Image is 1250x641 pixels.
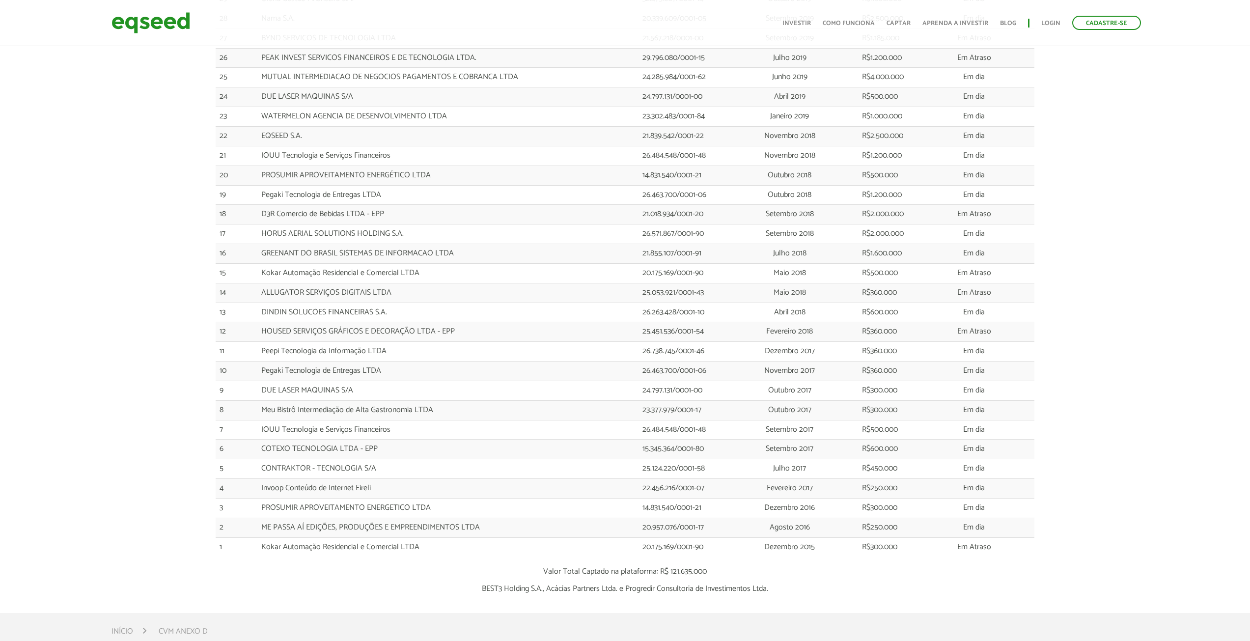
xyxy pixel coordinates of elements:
[858,479,923,499] td: R$250.000
[216,87,257,107] td: 24
[639,537,722,557] td: 20.175.169/0001-90
[639,381,722,400] td: 24.797.131/0001-00
[858,263,923,283] td: R$500.000
[858,420,923,440] td: R$500.000
[257,68,639,87] td: MUTUAL INTERMEDIACAO DE NEGOCIOS PAGAMENTOS E COBRANCA LTDA
[216,584,1034,593] p: BEST3 Holding S.A., Acácias Partners Ltda. e Progredir Consultoria de Investimentos Ltda.
[858,440,923,459] td: R$600.000
[639,283,722,303] td: 25.053.921/0001-43
[257,342,639,362] td: Peepi Tecnologia da Informação LTDA
[922,20,988,27] a: Aprenda a investir
[766,207,814,221] span: Setembro 2018
[639,166,722,185] td: 14.831.540/0001-21
[923,518,1025,537] td: Em dia
[639,224,722,244] td: 26.571.867/0001-90
[858,87,923,107] td: R$500.000
[257,146,639,166] td: IOUU Tecnologia e Serviços Financeiros
[823,20,875,27] a: Como funciona
[923,499,1025,518] td: Em dia
[639,303,722,322] td: 26.263.428/0001-10
[773,247,806,260] span: Julho 2018
[858,107,923,127] td: R$1.000.000
[764,129,815,142] span: Novembro 2018
[923,362,1025,381] td: Em dia
[257,166,639,185] td: PROSUMIR APROVEITAMENTO ENERGÉTICO LTDA
[923,205,1025,224] td: Em Atraso
[768,403,811,417] span: Outubro 2017
[111,10,190,36] img: EqSeed
[765,344,815,358] span: Dezembro 2017
[639,518,722,537] td: 20.957.076/0001-17
[257,362,639,381] td: Pegaki Tecnologia de Entregas LTDA
[923,303,1025,322] td: Em dia
[858,166,923,185] td: R$500.000
[257,479,639,499] td: Invoop Conteúdo de Internet Eireli
[858,283,923,303] td: R$360.000
[772,70,807,84] span: Junho 2019
[858,303,923,322] td: R$600.000
[257,205,639,224] td: D3R Comercio de Bebidas LTDA - EPP
[923,146,1025,166] td: Em dia
[764,364,815,377] span: Novembro 2017
[257,126,639,146] td: EQSEED S.A.
[257,518,639,537] td: ME PASSA AÍ EDIÇÕES, PRODUÇÕES E EMPREENDIMENTOS LTDA
[858,499,923,518] td: R$300.000
[858,146,923,166] td: R$1.200.000
[257,322,639,342] td: HOUSED SERVIÇOS GRÁFICOS E DECORAÇÃO LTDA - EPP
[858,48,923,68] td: R$1.200.000
[639,205,722,224] td: 21.018.934/0001-20
[159,625,208,638] li: CVM ANEXO D
[770,521,810,534] span: Agosto 2016
[923,224,1025,244] td: Em dia
[774,90,806,103] span: Abril 2019
[770,110,809,123] span: Janeiro 2019
[639,68,722,87] td: 24.285.984/0001-62
[216,518,257,537] td: 2
[639,342,722,362] td: 26.738.745/0001-46
[639,499,722,518] td: 14.831.540/0001-21
[923,440,1025,459] td: Em dia
[774,266,806,279] span: Maio 2018
[923,537,1025,557] td: Em Atraso
[923,342,1025,362] td: Em dia
[257,303,639,322] td: DINDIN SOLUCOES FINANCEIRAS S.A.
[1041,20,1060,27] a: Login
[858,400,923,420] td: R$300.000
[639,185,722,205] td: 26.463.700/0001-06
[766,227,814,240] span: Setembro 2018
[216,68,257,87] td: 25
[858,224,923,244] td: R$2.000.000
[639,362,722,381] td: 26.463.700/0001-06
[257,499,639,518] td: PROSUMIR APROVEITAMENTO ENERGETICO LTDA
[257,87,639,107] td: DUE LASER MAQUINAS S/A
[858,126,923,146] td: R$2.500.000
[768,384,811,397] span: Outubro 2017
[257,400,639,420] td: Meu Bistrô Intermediação de Alta Gastronomia LTDA
[216,420,257,440] td: 7
[257,107,639,127] td: WATERMELON AGENCIA DE DESENVOLVIMENTO LTDA
[764,540,815,554] span: Dezembro 2015
[216,381,257,400] td: 9
[858,205,923,224] td: R$2.000.000
[639,146,722,166] td: 26.484.548/0001-48
[639,48,722,68] td: 29.796.080/0001-15
[858,362,923,381] td: R$360.000
[639,263,722,283] td: 20.175.169/0001-90
[216,107,257,127] td: 23
[216,303,257,322] td: 13
[257,263,639,283] td: Kokar Automação Residencial e Comercial LTDA
[858,537,923,557] td: R$300.000
[639,420,722,440] td: 26.484.548/0001-48
[858,244,923,264] td: R$1.600.000
[767,481,813,495] span: Fevereiro 2017
[639,126,722,146] td: 21.839.542/0001-22
[766,325,813,338] span: Fevereiro 2018
[257,224,639,244] td: HORUS AERIAL SOLUTIONS HOLDING S.A.
[766,442,813,455] span: Setembro 2017
[923,479,1025,499] td: Em dia
[923,126,1025,146] td: Em dia
[216,126,257,146] td: 22
[216,459,257,479] td: 5
[257,381,639,400] td: DUE LASER MAQUINAS S/A
[639,440,722,459] td: 15.345.364/0001-80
